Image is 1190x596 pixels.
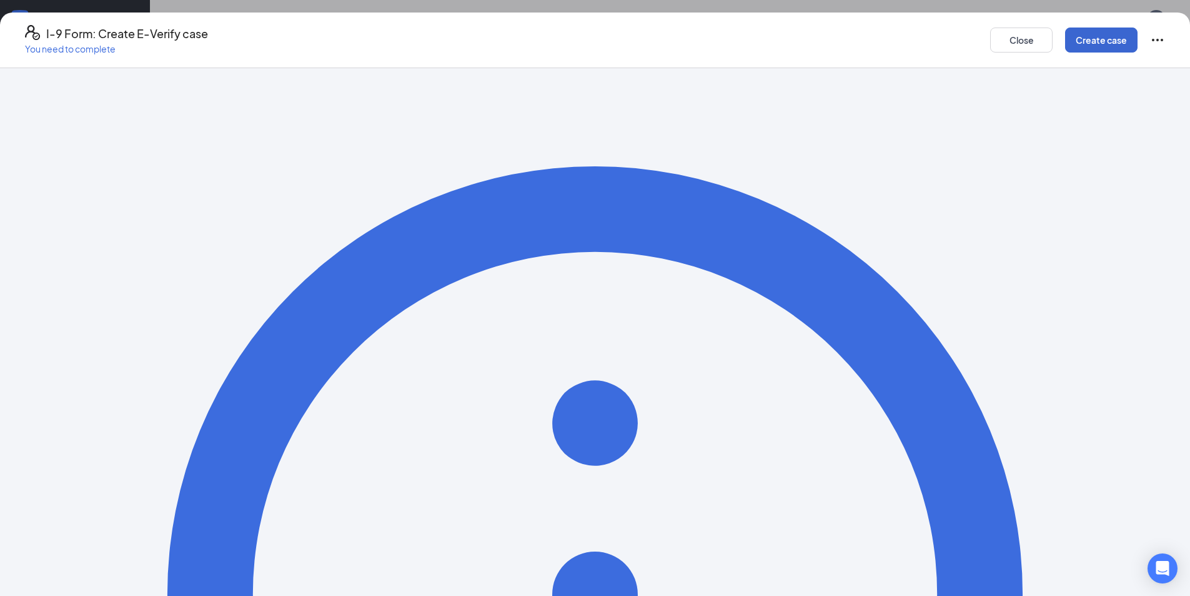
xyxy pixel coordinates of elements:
[46,25,208,43] h4: I-9 Form: Create E-Verify case
[25,25,40,40] svg: FormI9EVerifyIcon
[1148,553,1178,583] div: Open Intercom Messenger
[1150,33,1165,48] svg: Ellipses
[25,43,208,55] p: You need to complete
[990,28,1053,53] button: Close
[1065,28,1138,53] button: Create case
